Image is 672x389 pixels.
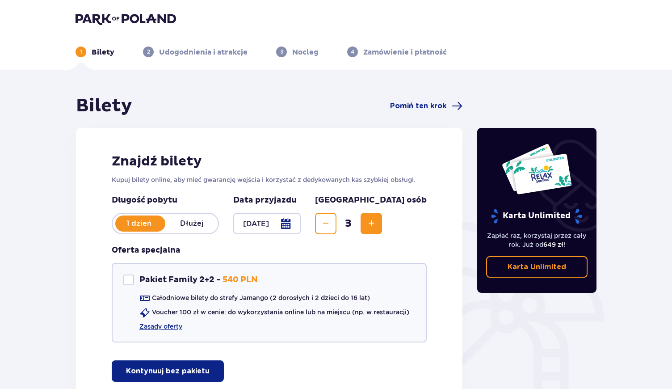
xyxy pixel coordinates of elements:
[92,47,114,57] p: Bilety
[139,275,221,285] p: Pakiet Family 2+2 -
[147,48,150,56] p: 2
[390,101,462,111] a: Pomiń ten krok
[315,195,427,206] p: [GEOGRAPHIC_DATA] osób
[390,101,446,111] span: Pomiń ten krok
[80,48,82,56] p: 1
[112,360,224,382] button: Kontynuuj bez pakietu
[112,195,219,206] p: Długość pobytu
[486,231,588,249] p: Zapłać raz, korzystaj przez cały rok. Już od !
[113,219,165,228] p: 1 dzień
[508,262,566,272] p: Karta Unlimited
[280,48,283,56] p: 3
[76,13,176,25] img: Park of Poland logo
[315,213,336,234] button: Decrease
[159,47,248,57] p: Udogodnienia i atrakcje
[126,366,210,376] p: Kontynuuj bez pakietu
[112,153,427,170] h2: Znajdź bilety
[486,256,588,278] a: Karta Unlimited
[139,322,182,331] a: Zasady oferty
[112,245,181,256] p: Oferta specjalna
[543,241,563,248] span: 649 zł
[361,213,382,234] button: Increase
[363,47,447,57] p: Zamówienie i płatność
[165,219,218,228] p: Dłużej
[223,275,258,285] p: 540 PLN
[292,47,319,57] p: Nocleg
[152,308,409,317] p: Voucher 100 zł w cenie: do wykorzystania online lub na miejscu (np. w restauracji)
[490,208,583,224] p: Karta Unlimited
[233,195,297,206] p: Data przyjazdu
[351,48,354,56] p: 4
[152,293,370,302] p: Całodniowe bilety do strefy Jamango (2 dorosłych i 2 dzieci do 16 lat)
[338,217,359,230] span: 3
[76,95,132,117] h1: Bilety
[112,175,427,184] p: Kupuj bilety online, aby mieć gwarancję wejścia i korzystać z dedykowanych kas szybkiej obsługi.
